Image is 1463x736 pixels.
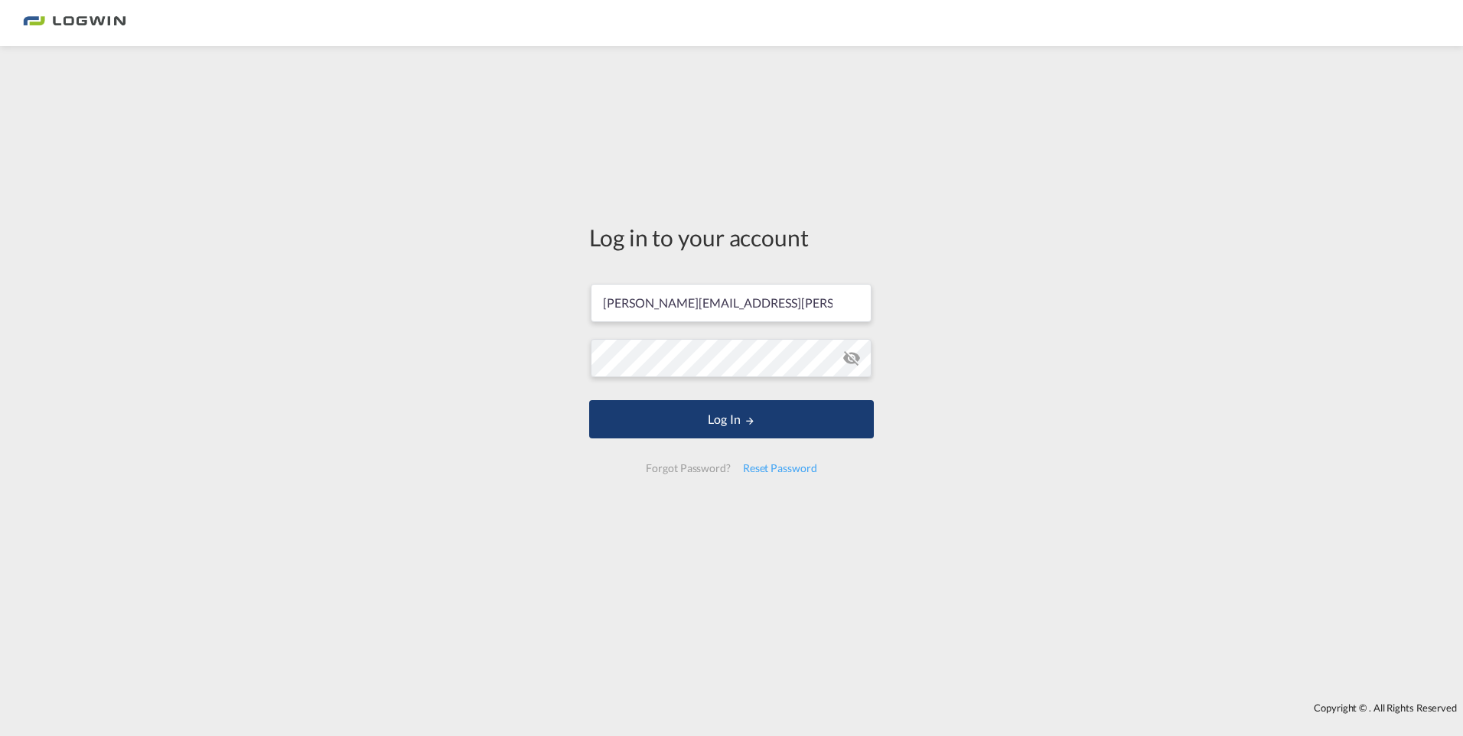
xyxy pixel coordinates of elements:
md-icon: icon-eye-off [842,349,861,367]
div: Log in to your account [589,221,874,253]
div: Forgot Password? [640,454,736,482]
img: bc73a0e0d8c111efacd525e4c8ad7d32.png [23,6,126,41]
button: LOGIN [589,400,874,438]
input: Enter email/phone number [591,284,872,322]
div: Reset Password [737,454,823,482]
